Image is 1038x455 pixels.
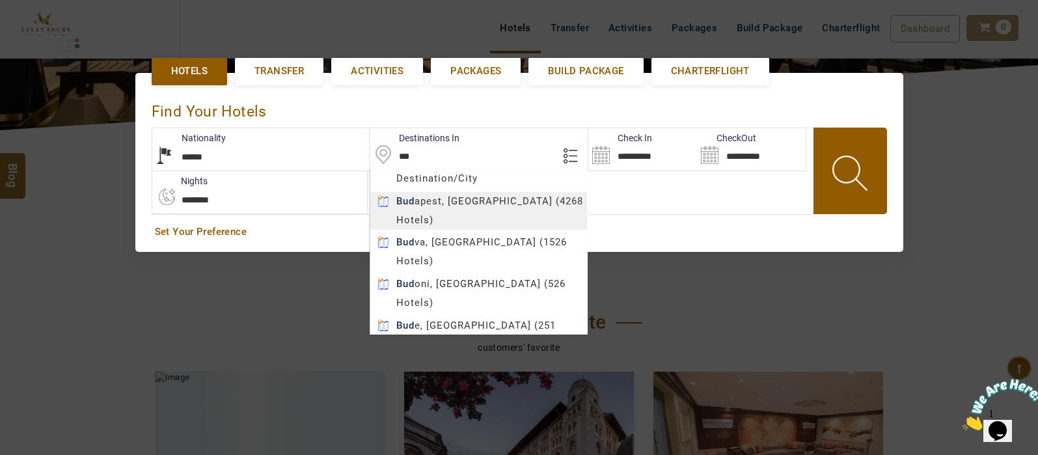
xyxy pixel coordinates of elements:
a: Packages [431,58,521,85]
img: Chat attention grabber [5,5,86,57]
a: Build Package [528,58,643,85]
div: e, [GEOGRAPHIC_DATA] (251 Hotels) [370,316,587,354]
div: apest, [GEOGRAPHIC_DATA] (4268 Hotels) [370,192,587,230]
label: Check In [588,131,652,145]
a: Set Your Preference [155,225,884,239]
input: Search [588,128,697,171]
label: nights [152,174,208,187]
label: Destinations In [370,131,459,145]
a: Activities [331,58,423,85]
div: va, [GEOGRAPHIC_DATA] (1526 Hotels) [370,233,587,271]
a: Transfer [235,58,323,85]
span: Transfer [254,64,304,78]
span: Activities [351,64,403,78]
span: Hotels [171,64,208,78]
a: Hotels [152,58,227,85]
span: Build Package [548,64,623,78]
div: Find Your Hotels [152,89,887,128]
div: oni, [GEOGRAPHIC_DATA] (526 Hotels) [370,275,587,312]
label: CheckOut [697,131,756,145]
div: Destination/City [370,169,587,188]
a: Charterflight [651,58,769,85]
b: Bud [396,320,415,331]
b: Bud [396,236,415,248]
input: Search [697,128,806,171]
b: Bud [396,195,415,207]
span: 1 [5,5,10,16]
iframe: chat widget [957,374,1038,435]
label: Rooms [368,174,426,187]
label: Nationality [152,131,226,145]
span: Packages [450,64,501,78]
span: Charterflight [671,64,750,78]
b: Bud [396,278,415,290]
